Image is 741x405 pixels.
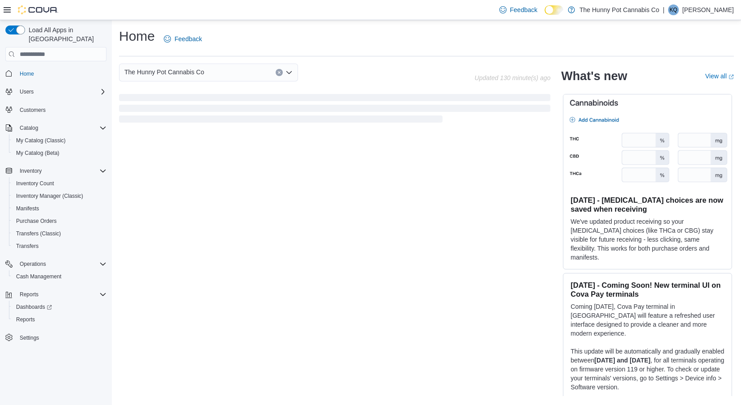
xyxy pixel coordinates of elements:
[16,303,52,311] span: Dashboards
[20,124,38,132] span: Catalog
[571,217,724,262] p: We've updated product receiving so your [MEDICAL_DATA] choices (like THCa or CBG) stay visible fo...
[119,96,550,124] span: Loading
[13,178,106,189] span: Inventory Count
[285,69,293,76] button: Open list of options
[5,63,106,367] nav: Complex example
[13,228,106,239] span: Transfers (Classic)
[16,259,106,269] span: Operations
[20,334,39,341] span: Settings
[561,69,627,83] h2: What's new
[705,72,734,80] a: View allExternal link
[13,203,106,214] span: Manifests
[13,302,55,312] a: Dashboards
[13,178,58,189] a: Inventory Count
[276,69,283,76] button: Clear input
[16,217,57,225] span: Purchase Orders
[9,313,110,326] button: Reports
[16,68,38,79] a: Home
[13,216,60,226] a: Purchase Orders
[13,271,106,282] span: Cash Management
[9,215,110,227] button: Purchase Orders
[9,227,110,240] button: Transfers (Classic)
[545,5,563,15] input: Dark Mode
[9,301,110,313] a: Dashboards
[20,88,34,95] span: Users
[16,86,37,97] button: Users
[2,258,110,270] button: Operations
[594,357,650,364] strong: [DATE] and [DATE]
[579,4,659,15] p: The Hunny Pot Cannabis Co
[682,4,734,15] p: [PERSON_NAME]
[175,34,202,43] span: Feedback
[13,148,63,158] a: My Catalog (Beta)
[16,289,42,300] button: Reports
[571,281,724,298] h3: [DATE] - Coming Soon! New terminal UI on Cova Pay terminals
[728,74,734,80] svg: External link
[20,167,42,175] span: Inventory
[571,196,724,213] h3: [DATE] - [MEDICAL_DATA] choices are now saved when receiving
[13,135,106,146] span: My Catalog (Classic)
[16,149,60,157] span: My Catalog (Beta)
[20,107,46,114] span: Customers
[13,228,64,239] a: Transfers (Classic)
[13,216,106,226] span: Purchase Orders
[16,86,106,97] span: Users
[9,134,110,147] button: My Catalog (Classic)
[16,68,106,79] span: Home
[510,5,537,14] span: Feedback
[9,147,110,159] button: My Catalog (Beta)
[16,123,42,133] button: Catalog
[18,5,58,14] img: Cova
[16,333,43,343] a: Settings
[16,192,83,200] span: Inventory Manager (Classic)
[663,4,664,15] p: |
[9,240,110,252] button: Transfers
[124,67,204,77] span: The Hunny Pot Cannabis Co
[9,177,110,190] button: Inventory Count
[20,260,46,268] span: Operations
[571,302,724,338] p: Coming [DATE], Cova Pay terminal in [GEOGRAPHIC_DATA] will feature a refreshed user interface des...
[16,166,45,176] button: Inventory
[16,166,106,176] span: Inventory
[16,105,49,115] a: Customers
[13,241,42,252] a: Transfers
[13,241,106,252] span: Transfers
[2,122,110,134] button: Catalog
[669,4,677,15] span: KQ
[16,243,38,250] span: Transfers
[20,70,34,77] span: Home
[16,205,39,212] span: Manifests
[13,271,65,282] a: Cash Management
[13,191,106,201] span: Inventory Manager (Classic)
[160,30,205,48] a: Feedback
[9,190,110,202] button: Inventory Manager (Classic)
[13,203,43,214] a: Manifests
[16,137,66,144] span: My Catalog (Classic)
[16,259,50,269] button: Operations
[13,191,87,201] a: Inventory Manager (Classic)
[13,314,38,325] a: Reports
[16,123,106,133] span: Catalog
[16,316,35,323] span: Reports
[668,4,679,15] div: Kobee Quinn
[13,135,69,146] a: My Catalog (Classic)
[2,67,110,80] button: Home
[16,104,106,115] span: Customers
[16,273,61,280] span: Cash Management
[13,302,106,312] span: Dashboards
[9,270,110,283] button: Cash Management
[16,230,61,237] span: Transfers (Classic)
[16,289,106,300] span: Reports
[2,103,110,116] button: Customers
[571,347,724,392] p: This update will be automatically and gradually enabled between , for all terminals operating on ...
[16,332,106,343] span: Settings
[2,331,110,344] button: Settings
[2,288,110,301] button: Reports
[2,165,110,177] button: Inventory
[9,202,110,215] button: Manifests
[20,291,38,298] span: Reports
[119,27,155,45] h1: Home
[25,26,106,43] span: Load All Apps in [GEOGRAPHIC_DATA]
[496,1,541,19] a: Feedback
